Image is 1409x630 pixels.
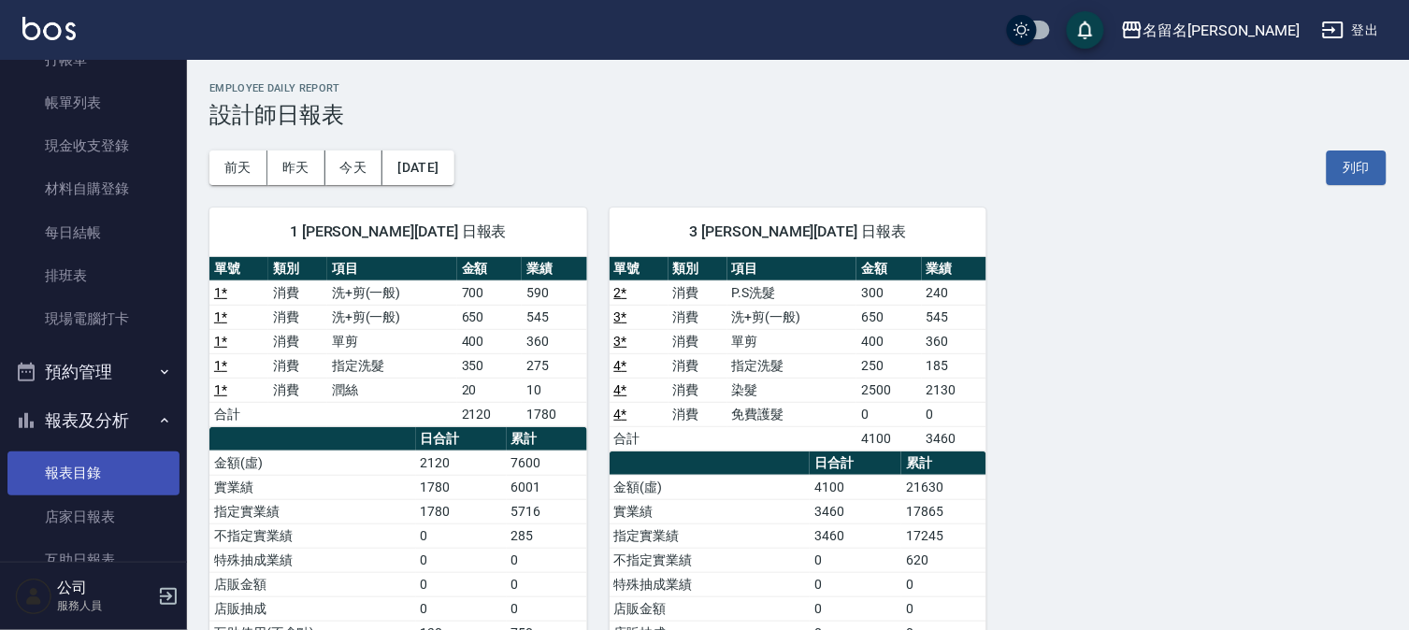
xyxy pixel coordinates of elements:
a: 現金收支登錄 [7,124,180,167]
th: 日合計 [416,427,507,451]
th: 單號 [209,257,268,281]
td: 消費 [268,329,327,353]
td: 2120 [416,451,507,475]
td: 消費 [669,280,727,305]
td: 21630 [901,475,986,499]
td: 650 [856,305,921,329]
td: 0 [856,402,921,426]
td: 實業績 [209,475,416,499]
td: 275 [522,353,586,378]
button: 列印 [1327,150,1387,185]
td: 0 [416,548,507,572]
span: 3 [PERSON_NAME][DATE] 日報表 [632,222,965,241]
td: 3460 [810,499,901,523]
td: 285 [507,523,587,548]
td: 消費 [268,353,327,378]
button: 預約管理 [7,348,180,396]
th: 金額 [856,257,921,281]
h5: 公司 [57,579,152,597]
td: 指定洗髮 [327,353,457,378]
td: 特殊抽成業績 [209,548,416,572]
td: 消費 [669,402,727,426]
td: 3460 [922,426,986,451]
div: 名留名[PERSON_NAME] [1143,19,1300,42]
td: 洗+剪(一般) [327,305,457,329]
a: 互助日報表 [7,538,180,581]
th: 業績 [522,257,586,281]
button: [DATE] [382,150,453,185]
button: 昨天 [267,150,325,185]
td: 7600 [507,451,587,475]
button: 前天 [209,150,267,185]
button: 報表及分析 [7,396,180,445]
td: 消費 [669,305,727,329]
td: 300 [856,280,921,305]
td: 0 [810,596,901,621]
td: 消費 [268,280,327,305]
td: 0 [416,596,507,621]
td: 洗+剪(一般) [327,280,457,305]
td: 0 [416,523,507,548]
td: 545 [922,305,986,329]
p: 服務人員 [57,597,152,614]
th: 項目 [727,257,857,281]
td: 0 [416,572,507,596]
td: 0 [810,572,901,596]
th: 單號 [610,257,669,281]
img: Person [15,578,52,615]
td: 1780 [522,402,586,426]
td: 0 [507,596,587,621]
td: 590 [522,280,586,305]
h2: Employee Daily Report [209,82,1387,94]
a: 現場電腦打卡 [7,297,180,340]
a: 每日結帳 [7,211,180,254]
th: 累計 [507,427,587,451]
td: 實業績 [610,499,811,523]
a: 店家日報表 [7,495,180,538]
td: 店販抽成 [209,596,416,621]
td: 店販金額 [610,596,811,621]
td: 1780 [416,499,507,523]
td: 4100 [810,475,901,499]
th: 項目 [327,257,457,281]
td: 360 [522,329,586,353]
button: save [1067,11,1104,49]
td: 消費 [669,353,727,378]
td: 消費 [669,378,727,402]
td: 400 [457,329,522,353]
td: 1780 [416,475,507,499]
td: 指定實業績 [209,499,416,523]
th: 類別 [268,257,327,281]
span: 1 [PERSON_NAME][DATE] 日報表 [232,222,565,241]
th: 累計 [901,451,986,476]
td: 金額(虛) [209,451,416,475]
td: 特殊抽成業績 [610,572,811,596]
td: 消費 [268,378,327,402]
td: 洗+剪(一般) [727,305,857,329]
td: 5716 [507,499,587,523]
td: 0 [901,596,986,621]
td: 3460 [810,523,901,548]
td: 指定實業績 [610,523,811,548]
td: 免費護髮 [727,402,857,426]
td: 店販金額 [209,572,416,596]
td: 2500 [856,378,921,402]
td: 545 [522,305,586,329]
td: 250 [856,353,921,378]
td: 指定洗髮 [727,353,857,378]
a: 材料自購登錄 [7,167,180,210]
td: 2120 [457,402,522,426]
th: 類別 [669,257,727,281]
td: 620 [901,548,986,572]
td: 0 [922,402,986,426]
td: 0 [507,572,587,596]
td: 合計 [610,426,669,451]
td: 350 [457,353,522,378]
td: 185 [922,353,986,378]
table: a dense table [610,257,987,451]
td: 0 [810,548,901,572]
th: 業績 [922,257,986,281]
td: 240 [922,280,986,305]
td: 10 [522,378,586,402]
td: 0 [901,572,986,596]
